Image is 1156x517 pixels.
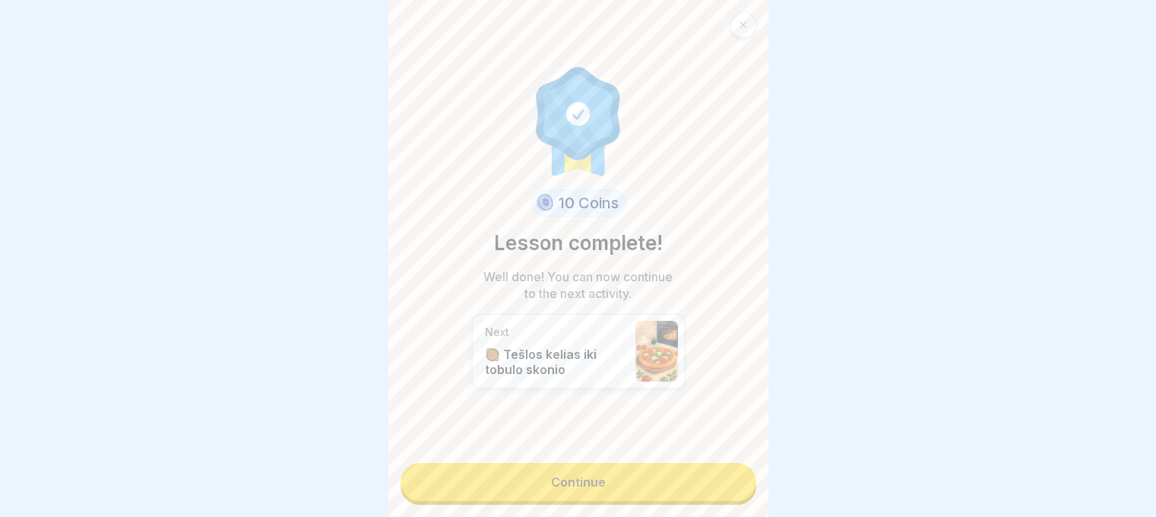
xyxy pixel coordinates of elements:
p: Next [485,325,628,339]
p: Lesson complete! [494,229,663,258]
a: Continue [401,463,756,501]
img: completion.svg [527,63,629,177]
div: 10 Coins [531,189,626,217]
img: coin.svg [534,192,556,214]
p: Well done! You can now continue to the next activity. [480,268,677,302]
p: 🥘 Tešlos kelias iki tobulo skonio [485,347,628,377]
